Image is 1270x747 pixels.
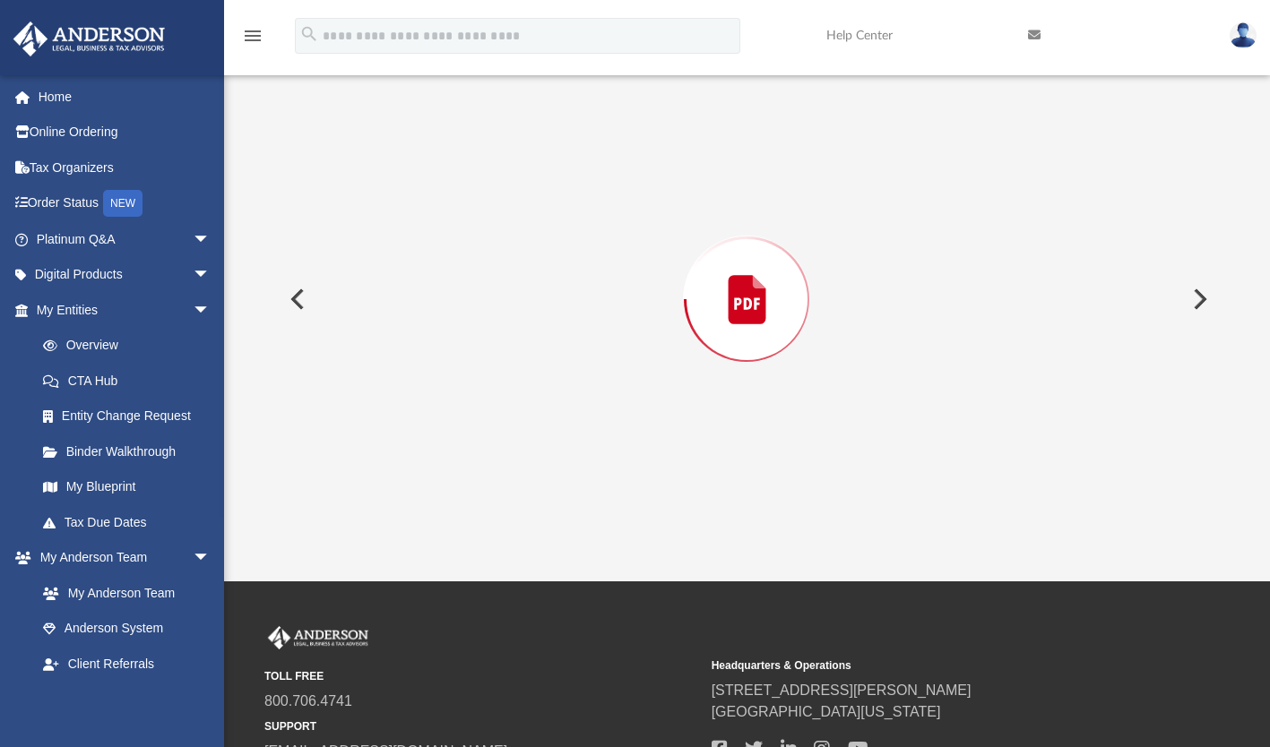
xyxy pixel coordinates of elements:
span: arrow_drop_down [193,682,229,718]
a: menu [242,34,264,47]
small: SUPPORT [264,718,699,734]
a: My Documentsarrow_drop_down [13,682,229,717]
span: arrow_drop_down [193,540,229,577]
button: Next File [1179,274,1218,324]
a: Entity Change Request [25,399,238,434]
a: My Entitiesarrow_drop_down [13,292,238,328]
a: Digital Productsarrow_drop_down [13,257,238,293]
img: Anderson Advisors Platinum Portal [8,21,170,56]
img: Anderson Advisors Platinum Portal [264,626,372,649]
a: Client Referrals [25,646,229,682]
a: 800.706.4741 [264,693,352,708]
a: Overview [25,328,238,364]
small: TOLL FREE [264,668,699,684]
span: arrow_drop_down [193,257,229,294]
a: My Anderson Teamarrow_drop_down [13,540,229,576]
a: Online Ordering [13,115,238,150]
a: My Blueprint [25,469,229,505]
a: Tax Due Dates [25,504,238,540]
span: arrow_drop_down [193,292,229,329]
a: CTA Hub [25,363,238,399]
a: Home [13,79,238,115]
a: My Anderson Team [25,575,220,611]
div: NEW [103,190,143,217]
a: [GEOGRAPHIC_DATA][US_STATE] [712,704,941,719]
i: menu [242,25,264,47]
a: Anderson System [25,611,229,647]
a: Platinum Q&Aarrow_drop_down [13,221,238,257]
img: User Pic [1230,22,1257,48]
i: search [299,24,319,44]
small: Headquarters & Operations [712,657,1146,674]
a: Binder Walkthrough [25,434,238,469]
span: arrow_drop_down [193,221,229,258]
a: [STREET_ADDRESS][PERSON_NAME] [712,683,972,698]
button: Previous File [276,274,315,324]
div: Preview [276,21,1217,531]
a: Order StatusNEW [13,185,238,222]
a: Tax Organizers [13,150,238,185]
